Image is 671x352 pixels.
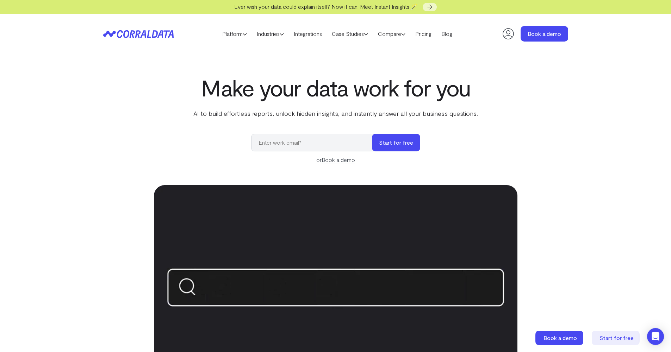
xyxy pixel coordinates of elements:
[521,26,568,42] a: Book a demo
[217,29,252,39] a: Platform
[543,334,577,341] span: Book a demo
[327,29,373,39] a: Case Studies
[234,3,418,10] span: Ever wish your data could explain itself? Now it can. Meet Instant Insights 🪄
[251,156,420,164] div: or
[251,134,379,151] input: Enter work email*
[192,75,479,100] h1: Make your data work for you
[252,29,289,39] a: Industries
[373,29,410,39] a: Compare
[410,29,436,39] a: Pricing
[592,331,641,345] a: Start for free
[647,328,664,345] div: Open Intercom Messenger
[322,156,355,163] a: Book a demo
[436,29,457,39] a: Blog
[372,134,420,151] button: Start for free
[192,109,479,118] p: AI to build effortless reports, unlock hidden insights, and instantly answer all your business qu...
[535,331,585,345] a: Book a demo
[599,334,634,341] span: Start for free
[289,29,327,39] a: Integrations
